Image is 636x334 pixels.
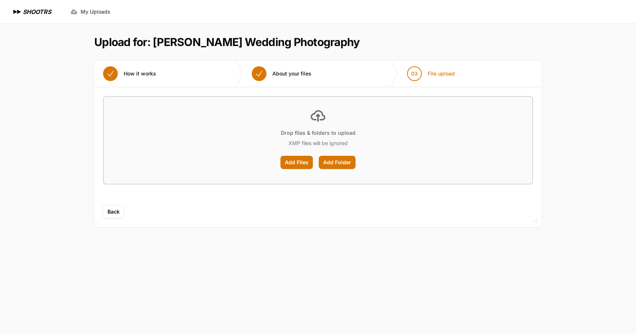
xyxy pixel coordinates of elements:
[103,205,124,218] button: Back
[12,7,51,16] a: SHOOTRS SHOOTRS
[94,35,360,49] h1: Upload for: [PERSON_NAME] Wedding Photography
[94,60,165,87] button: How it works
[319,156,356,169] label: Add Folder
[107,208,120,215] span: Back
[281,129,356,137] p: Drop files & folders to upload
[124,70,156,77] span: How it works
[411,70,418,77] span: 03
[398,60,464,87] button: 03 File upload
[81,8,110,15] span: My Uploads
[289,140,348,147] p: XMP files will be ignored
[66,5,115,18] a: My Uploads
[243,60,320,87] button: About your files
[280,156,313,169] label: Add Files
[272,70,311,77] span: About your files
[12,7,23,16] img: SHOOTRS
[23,7,51,16] h1: SHOOTRS
[533,217,538,225] div: v2
[428,70,455,77] span: File upload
